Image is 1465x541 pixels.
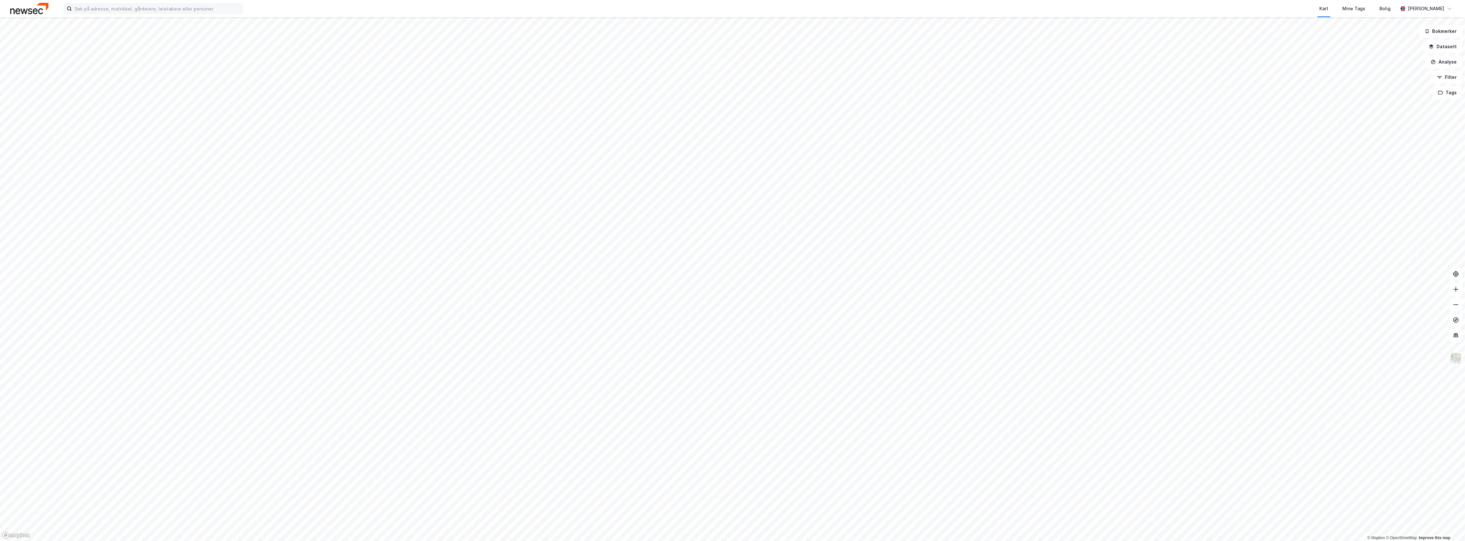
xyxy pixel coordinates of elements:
[72,4,242,13] input: Søk på adresse, matrikkel, gårdeiere, leietakere eller personer
[1450,352,1462,364] img: Z
[1343,5,1366,12] div: Mine Tags
[1433,510,1465,541] iframe: Chat Widget
[1423,40,1462,53] button: Datasett
[10,3,49,14] img: newsec-logo.f6e21ccffca1b3a03d2d.png
[1419,25,1462,38] button: Bokmerker
[1380,5,1391,12] div: Bolig
[1386,536,1417,540] a: OpenStreetMap
[1425,56,1462,68] button: Analyse
[1432,71,1462,84] button: Filter
[2,532,30,539] a: Mapbox homepage
[1419,536,1451,540] a: Improve this map
[1433,86,1462,99] button: Tags
[1433,510,1465,541] div: Kontrollprogram for chat
[1320,5,1329,12] div: Kart
[1408,5,1445,12] div: [PERSON_NAME]
[1368,536,1385,540] a: Mapbox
